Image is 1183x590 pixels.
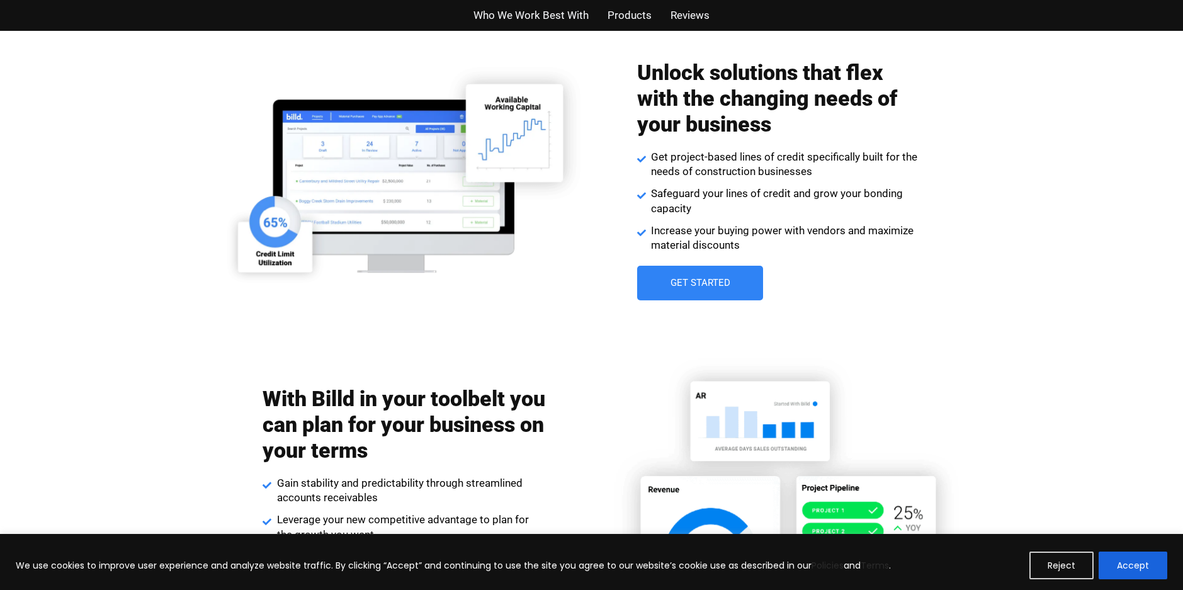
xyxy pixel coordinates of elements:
button: Reject [1029,552,1094,579]
p: We use cookies to improve user experience and analyze website traffic. By clicking “Accept” and c... [16,558,891,573]
span: Gain stability and predictability through streamlined accounts receivables [274,476,546,506]
a: Terms [861,559,889,572]
span: Safeguard your lines of credit and grow your bonding capacity [648,186,920,217]
button: Accept [1099,552,1167,579]
span: Get project-based lines of credit specifically built for the needs of construction businesses [648,150,920,180]
a: Policies [812,559,844,572]
span: Get Started [670,278,730,288]
a: Reviews [671,6,710,25]
h2: Unlock solutions that flex with the changing needs of your business [637,60,920,137]
a: Get Started [637,266,763,300]
a: Products [608,6,652,25]
span: Leverage your new competitive advantage to plan for the growth you want [274,513,546,543]
a: Who We Work Best With [473,6,589,25]
h2: With Billd in your toolbelt you can plan for your business on your terms [263,386,546,463]
span: Increase your buying power with vendors and maximize material discounts [648,224,920,254]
